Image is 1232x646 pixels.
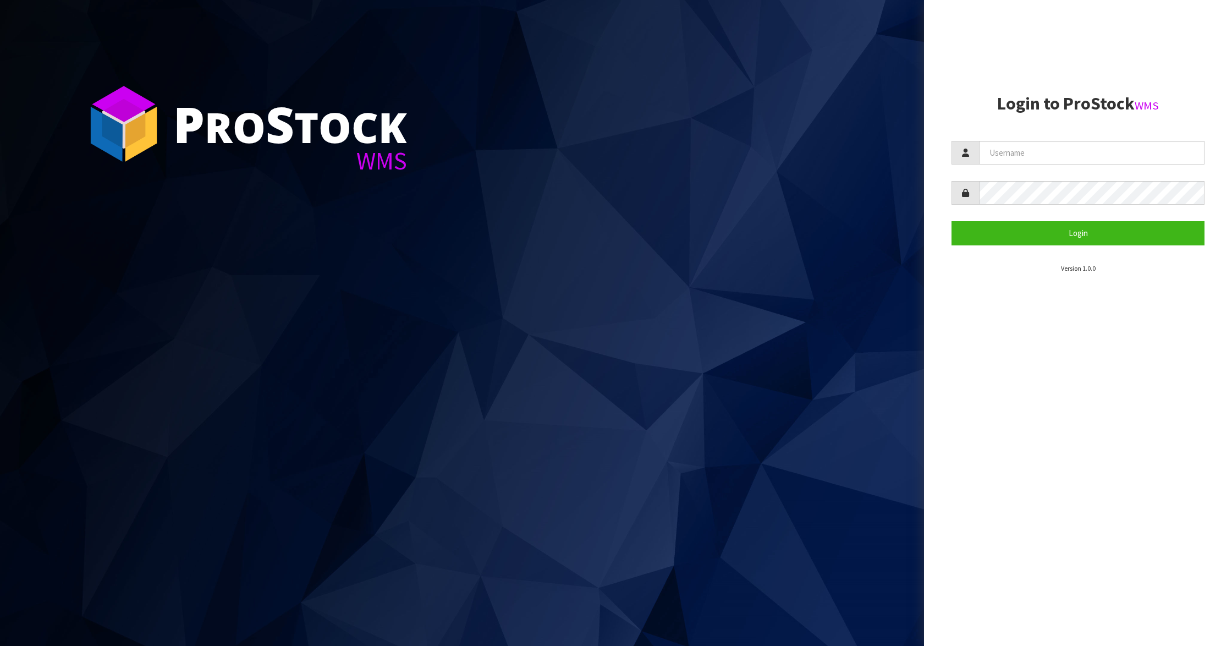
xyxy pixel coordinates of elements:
div: ro tock [173,99,407,149]
small: WMS [1135,98,1159,113]
div: WMS [173,149,407,173]
span: P [173,90,205,157]
span: S [266,90,294,157]
button: Login [952,221,1204,245]
small: Version 1.0.0 [1061,264,1096,272]
h2: Login to ProStock [952,94,1204,113]
input: Username [979,141,1204,165]
img: ProStock Cube [82,83,165,165]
